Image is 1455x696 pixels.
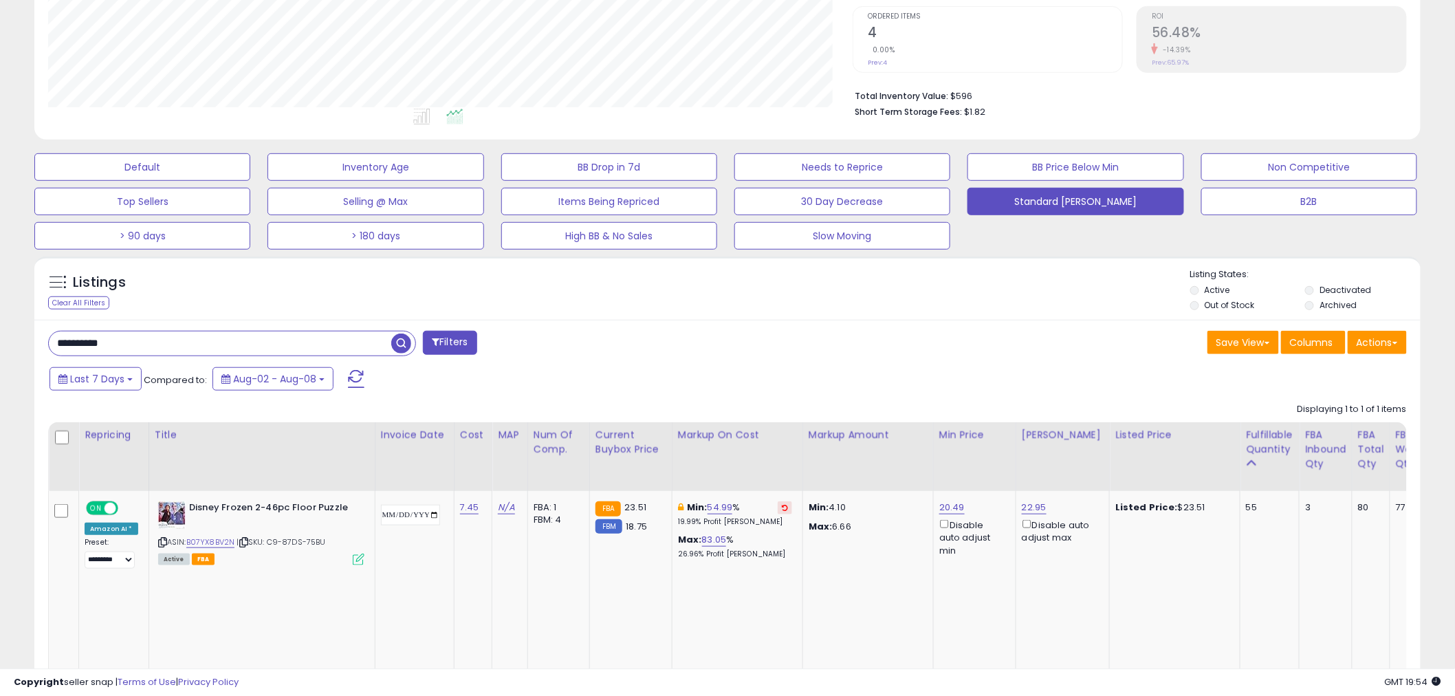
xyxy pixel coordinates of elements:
a: 83.05 [702,533,727,547]
b: Total Inventory Value: [855,90,948,102]
span: ON [87,503,105,514]
div: FBM: 4 [534,514,579,526]
b: Disney Frozen 2-46pc Floor Puzzle [189,501,356,518]
div: Amazon AI * [85,523,138,535]
small: Prev: 65.97% [1152,58,1189,67]
div: % [678,534,792,559]
div: Min Price [939,428,1010,442]
a: 7.45 [460,501,479,514]
small: Prev: 4 [868,58,887,67]
div: 80 [1358,501,1379,514]
a: Privacy Policy [178,675,239,688]
a: B07YX8BV2N [186,536,235,548]
button: Inventory Age [267,153,483,181]
h2: 4 [868,25,1122,43]
span: Compared to: [144,373,207,387]
span: 18.75 [626,520,647,533]
div: FBA Total Qty [1358,428,1384,471]
label: Archived [1320,299,1357,311]
a: 20.49 [939,501,965,514]
span: | SKU: C9-87DS-75BU [237,536,326,547]
button: Aug-02 - Aug-08 [212,367,333,391]
h5: Listings [73,273,126,292]
button: Last 7 Days [50,367,142,391]
div: seller snap | | [14,676,239,689]
span: $1.82 [964,105,985,118]
div: Markup Amount [809,428,928,442]
div: MAP [498,428,521,442]
button: Needs to Reprice [734,153,950,181]
p: 26.96% Profit [PERSON_NAME] [678,550,792,559]
div: Preset: [85,538,138,569]
img: 51bWiiYJBCL._SL40_.jpg [158,501,186,529]
p: 6.66 [809,521,923,533]
div: 55 [1246,501,1289,514]
button: High BB & No Sales [501,222,717,250]
a: 54.99 [708,501,733,514]
p: Listing States: [1190,268,1421,281]
span: Last 7 Days [70,372,124,386]
div: 77 [1396,501,1448,514]
button: BB Drop in 7d [501,153,717,181]
small: 0.00% [868,45,895,55]
a: 22.95 [1022,501,1047,514]
strong: Min: [809,501,829,514]
div: 3 [1305,501,1342,514]
div: Displaying 1 to 1 of 1 items [1298,403,1407,416]
small: -14.39% [1158,45,1191,55]
span: ROI [1152,13,1406,21]
button: Non Competitive [1201,153,1417,181]
div: $23.51 [1115,501,1229,514]
label: Deactivated [1320,284,1371,296]
a: Terms of Use [118,675,176,688]
button: 30 Day Decrease [734,188,950,215]
div: FBA: 1 [534,501,579,514]
button: Default [34,153,250,181]
button: > 180 days [267,222,483,250]
div: [PERSON_NAME] [1022,428,1104,442]
div: ASIN: [158,501,364,564]
strong: Copyright [14,675,64,688]
button: BB Price Below Min [967,153,1183,181]
i: Revert to store-level Min Markup [782,504,788,511]
span: Ordered Items [868,13,1122,21]
button: Filters [423,331,477,355]
div: Current Buybox Price [595,428,666,457]
small: FBA [595,501,621,516]
div: Disable auto adjust min [939,517,1005,557]
div: Fulfillable Quantity [1246,428,1293,457]
a: N/A [498,501,514,514]
button: B2B [1201,188,1417,215]
button: Save View [1207,331,1279,354]
div: FBA inbound Qty [1305,428,1346,471]
span: Columns [1290,336,1333,349]
b: Listed Price: [1115,501,1178,514]
i: This overrides the store level min markup for this listing [678,503,683,512]
div: % [678,501,792,527]
div: Invoice Date [381,428,448,442]
div: Listed Price [1115,428,1234,442]
button: Items Being Repriced [501,188,717,215]
button: Standard [PERSON_NAME] [967,188,1183,215]
button: Actions [1348,331,1407,354]
span: Aug-02 - Aug-08 [233,372,316,386]
span: FBA [192,554,215,565]
div: Title [155,428,369,442]
button: Top Sellers [34,188,250,215]
b: Min: [687,501,708,514]
span: 2025-08-17 19:54 GMT [1385,675,1441,688]
div: Repricing [85,428,143,442]
div: Markup on Cost [678,428,797,442]
div: Disable auto adjust max [1022,517,1099,544]
th: The percentage added to the cost of goods (COGS) that forms the calculator for Min & Max prices. [672,422,802,491]
button: Slow Moving [734,222,950,250]
li: $596 [855,87,1397,103]
h2: 56.48% [1152,25,1406,43]
button: > 90 days [34,222,250,250]
label: Out of Stock [1205,299,1255,311]
div: FBA Warehouse Qty [1396,428,1453,471]
span: All listings currently available for purchase on Amazon [158,554,190,565]
div: Num of Comp. [534,428,584,457]
p: 4.10 [809,501,923,514]
span: 23.51 [624,501,646,514]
